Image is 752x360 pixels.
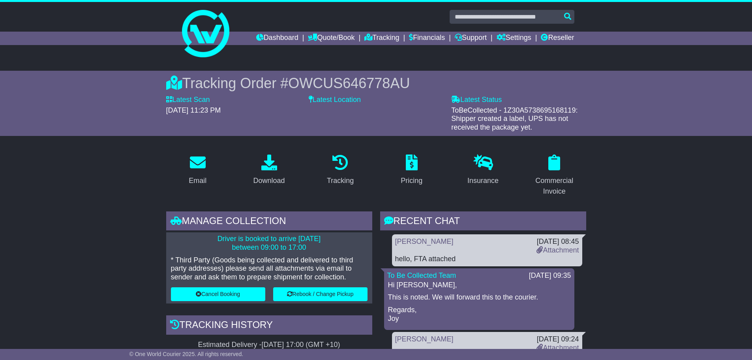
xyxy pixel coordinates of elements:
div: Email [189,175,206,186]
div: Tracking history [166,315,372,337]
div: Tracking Order # [166,75,586,92]
a: Settings [497,32,531,45]
div: Insurance [467,175,499,186]
div: hello, FTA attached [395,255,579,264]
span: ToBeCollected - 1Z30A5738695168119: Shipper created a label, UPS has not received the package yet. [451,106,578,131]
label: Latest Status [451,96,502,104]
div: [DATE] 09:35 [529,271,571,280]
div: [DATE] 08:45 [536,237,579,246]
a: Insurance [462,152,504,189]
p: This is noted. We will forward this to the courier. [388,293,570,302]
button: Cancel Booking [171,287,265,301]
a: Tracking [322,152,359,189]
div: RECENT CHAT [380,211,586,233]
span: [DATE] 11:23 PM [166,106,221,114]
a: Dashboard [256,32,298,45]
div: Tracking [327,175,354,186]
a: Attachment [536,344,579,352]
a: Financials [409,32,445,45]
a: Pricing [396,152,428,189]
a: Commercial Invoice [523,152,586,200]
p: * Third Party (Goods being collected and delivered to third party addresses) please send all atta... [171,256,368,282]
p: Hi [PERSON_NAME], [388,281,570,290]
a: Attachment [536,246,579,254]
div: [DATE] 17:00 (GMT +10) [262,341,340,349]
a: Email [184,152,212,189]
a: Download [248,152,290,189]
a: Quote/Book [308,32,354,45]
label: Latest Location [309,96,361,104]
a: To Be Collected Team [387,271,456,279]
a: Support [455,32,487,45]
p: Driver is booked to arrive [DATE] between 09:00 to 17:00 [171,235,368,252]
a: Tracking [364,32,399,45]
button: Rebook / Change Pickup [273,287,368,301]
div: Pricing [401,175,422,186]
p: Regards, Joy [388,306,570,323]
span: © One World Courier 2025. All rights reserved. [129,351,244,357]
div: Download [253,175,285,186]
a: Reseller [541,32,574,45]
div: Commercial Invoice [528,175,581,197]
div: Manage collection [166,211,372,233]
div: [DATE] 09:24 [536,335,579,344]
label: Latest Scan [166,96,210,104]
span: OWCUS646778AU [288,75,410,91]
a: [PERSON_NAME] [395,335,454,343]
a: [PERSON_NAME] [395,237,454,245]
div: Estimated Delivery - [166,341,372,349]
